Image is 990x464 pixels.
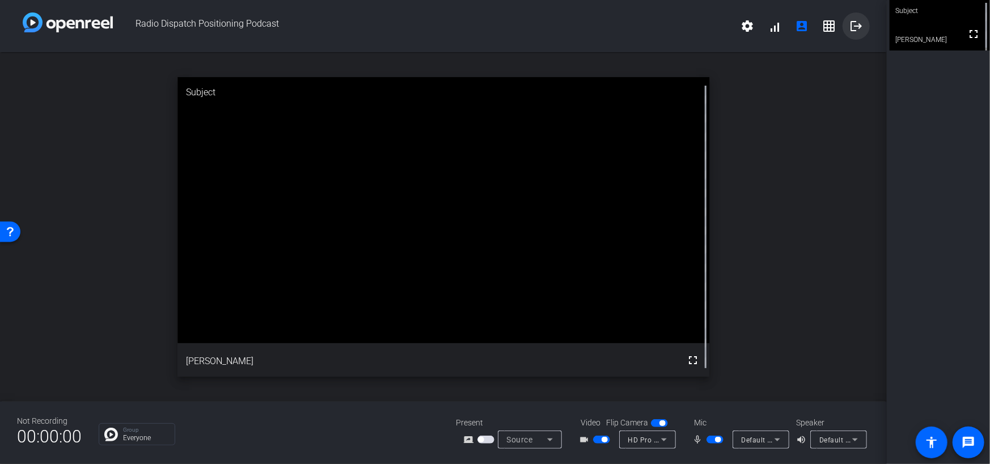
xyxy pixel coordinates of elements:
mat-icon: volume_up [796,433,810,446]
span: 00:00:00 [17,423,82,450]
span: Default - Microphone (Yeti Stereo Microphone) (046d:0ab7) [742,435,938,444]
div: Present [456,417,569,429]
span: Video [581,417,600,429]
img: white-gradient.svg [23,12,113,32]
mat-icon: fullscreen [686,353,700,367]
div: Mic [683,417,796,429]
img: Chat Icon [104,428,118,441]
mat-icon: settings [741,19,754,33]
span: Radio Dispatch Positioning Podcast [113,12,734,40]
mat-icon: account_box [795,19,809,33]
span: Flip Camera [606,417,648,429]
div: Not Recording [17,415,82,427]
div: Subject [177,77,709,108]
span: Source [507,435,533,444]
p: Everyone [123,435,169,441]
mat-icon: fullscreen [967,27,980,41]
mat-icon: mic_none [693,433,706,446]
mat-icon: videocam_outline [579,433,593,446]
mat-icon: screen_share_outline [464,433,477,446]
span: HD Pro Webcam C920 (046d:0892) [628,435,746,444]
mat-icon: logout [849,19,863,33]
p: Group [123,427,169,433]
mat-icon: grid_on [822,19,836,33]
mat-icon: message [962,436,975,449]
div: Speaker [796,417,864,429]
mat-icon: accessibility [925,436,938,449]
button: signal_cellular_alt [761,12,788,40]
